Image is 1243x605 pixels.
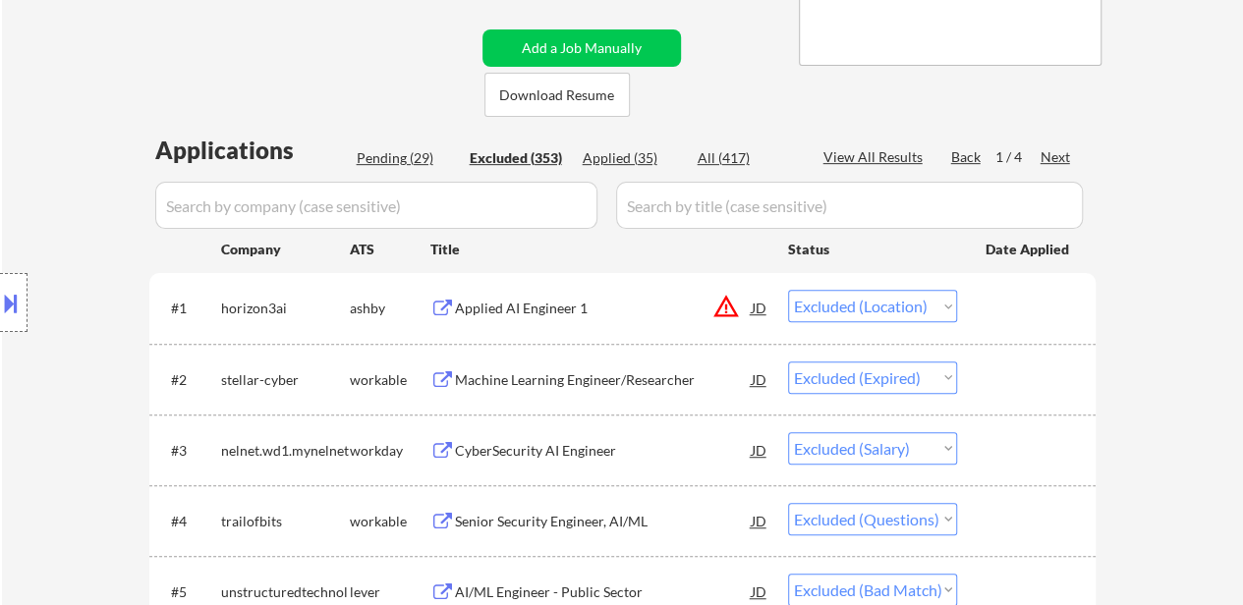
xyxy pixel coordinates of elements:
div: 1 / 4 [995,147,1041,167]
button: warning_amber [712,293,740,320]
div: Title [430,240,769,259]
div: Date Applied [986,240,1072,259]
div: ashby [350,299,430,318]
button: Download Resume [484,73,630,117]
div: Applied AI Engineer 1 [455,299,752,318]
div: Machine Learning Engineer/Researcher [455,370,752,390]
div: Senior Security Engineer, AI/ML [455,512,752,531]
div: lever [350,582,430,602]
div: All (417) [698,148,796,168]
div: Applied (35) [583,148,681,168]
div: JD [750,432,769,467]
div: Pending (29) [357,148,455,168]
div: ATS [350,240,430,259]
div: #4 [171,512,205,531]
div: Status [788,231,957,266]
input: Search by company (case sensitive) [155,182,597,229]
div: Next [1041,147,1072,167]
div: Excluded (353) [470,148,568,168]
div: JD [750,290,769,325]
button: Add a Job Manually [482,29,681,67]
input: Search by title (case sensitive) [616,182,1083,229]
div: View All Results [823,147,929,167]
div: Back [951,147,983,167]
div: #5 [171,582,205,602]
div: workday [350,441,430,461]
div: AI/ML Engineer - Public Sector [455,582,752,602]
div: workable [350,370,430,390]
div: JD [750,361,769,397]
div: trailofbits [221,512,350,531]
div: workable [350,512,430,531]
div: CyberSecurity AI Engineer [455,441,752,461]
div: JD [750,503,769,538]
